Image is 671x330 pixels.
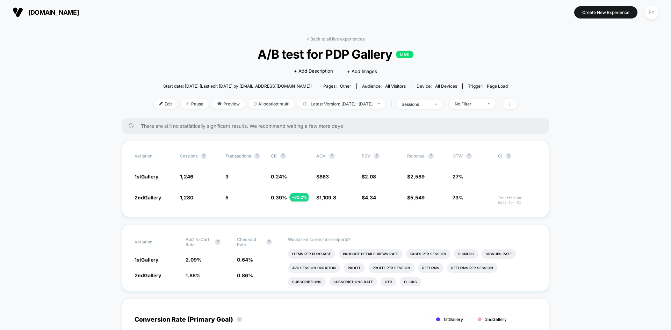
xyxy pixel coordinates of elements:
p: LIVE [396,51,413,58]
div: + 62.2 % [290,193,309,201]
span: Revenue [407,153,425,159]
span: $ [362,195,376,200]
span: $ [316,174,329,179]
span: 2,589 [410,174,425,179]
span: Page Load [487,83,508,89]
span: Variation [135,237,173,247]
li: Avg Session Duration [288,263,340,273]
span: There are still no statistically significant results. We recommend waiting a few more days [141,123,535,129]
span: 2.09 % [186,257,202,263]
span: + Add Images [347,68,377,74]
li: Items Per Purchase [288,249,335,259]
span: [DOMAIN_NAME] [28,9,79,16]
li: Signups [454,249,478,259]
span: 1.88 % [186,272,201,278]
li: Returns Per Session [447,263,497,273]
img: calendar [303,102,307,105]
span: 4.34 [365,195,376,200]
span: $ [407,195,425,200]
span: Device: [411,83,462,89]
span: + Add Description [294,68,333,75]
img: end [488,103,490,104]
div: sessions [402,102,430,107]
img: end [378,103,380,104]
button: ? [215,239,221,245]
span: 3 [225,174,229,179]
div: Trigger: [468,83,508,89]
span: Add To Cart Rate [186,237,211,247]
button: ? [201,153,207,159]
li: Signups Rate [482,249,516,259]
span: 0.86 % [237,272,253,278]
span: 1,246 [180,174,193,179]
span: Checkout Rate [237,237,263,247]
li: Pages Per Session [406,249,450,259]
span: $ [316,195,336,200]
button: ? [506,153,511,159]
span: all devices [435,83,457,89]
span: 27% [453,174,463,179]
span: All Visitors [385,83,406,89]
span: CR [271,153,277,159]
span: CI [498,153,536,159]
span: AOV [316,153,326,159]
button: ? [237,317,242,322]
img: end [435,103,437,105]
li: Subscriptions [288,277,326,287]
span: --- [498,175,536,180]
span: Edit [154,99,177,109]
span: A/B test for PDP Gallery [172,47,499,61]
span: PSV [362,153,370,159]
span: 1stGallery [135,257,158,263]
span: 1stGallery [443,317,463,322]
div: Audience: [362,83,406,89]
span: 0.64 % [237,257,253,263]
span: 2.08 [365,174,376,179]
li: Ctr [381,277,396,287]
img: edit [159,102,163,105]
span: 0.39 % [271,195,287,200]
span: Pause [181,99,209,109]
span: Sessions [180,153,197,159]
span: Latest Version: [DATE] - [DATE] [298,99,385,109]
button: ? [266,239,272,245]
span: Insufficient data for CI [498,196,536,205]
img: end [186,102,189,105]
span: 2ndGallery [135,272,161,278]
button: ? [466,153,472,159]
div: Pages: [323,83,351,89]
span: $ [362,174,376,179]
span: 0.24 % [271,174,287,179]
span: Allocation: multi [248,99,295,109]
span: Transactions [225,153,251,159]
span: 2ndGallery [485,317,507,322]
span: Preview [212,99,245,109]
button: ? [280,153,286,159]
div: No Filter [455,101,483,107]
span: OTW [453,153,491,159]
span: | [389,99,396,109]
button: ? [254,153,260,159]
span: 2ndGallery [135,195,161,200]
img: rebalance [254,102,257,106]
li: Subscriptions Rate [329,277,377,287]
span: other [340,83,351,89]
li: Product Details Views Rate [339,249,403,259]
button: FY [643,5,661,20]
span: 5,549 [410,195,425,200]
button: [DOMAIN_NAME] [10,7,81,18]
span: 1,280 [180,195,193,200]
span: 863 [319,174,329,179]
span: 1stGallery [135,174,158,179]
li: Profit Per Session [368,263,414,273]
button: ? [329,153,335,159]
p: Would like to see more reports? [288,237,536,242]
li: Profit [344,263,365,273]
span: Variation [135,153,173,159]
span: Start date: [DATE] (Last edit [DATE] by [EMAIL_ADDRESS][DOMAIN_NAME]) [163,83,312,89]
a: < Back to all live experiences [306,36,365,42]
span: 1,109.8 [319,195,336,200]
span: 73% [453,195,463,200]
li: Clicks [400,277,421,287]
button: Create New Experience [574,6,637,19]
